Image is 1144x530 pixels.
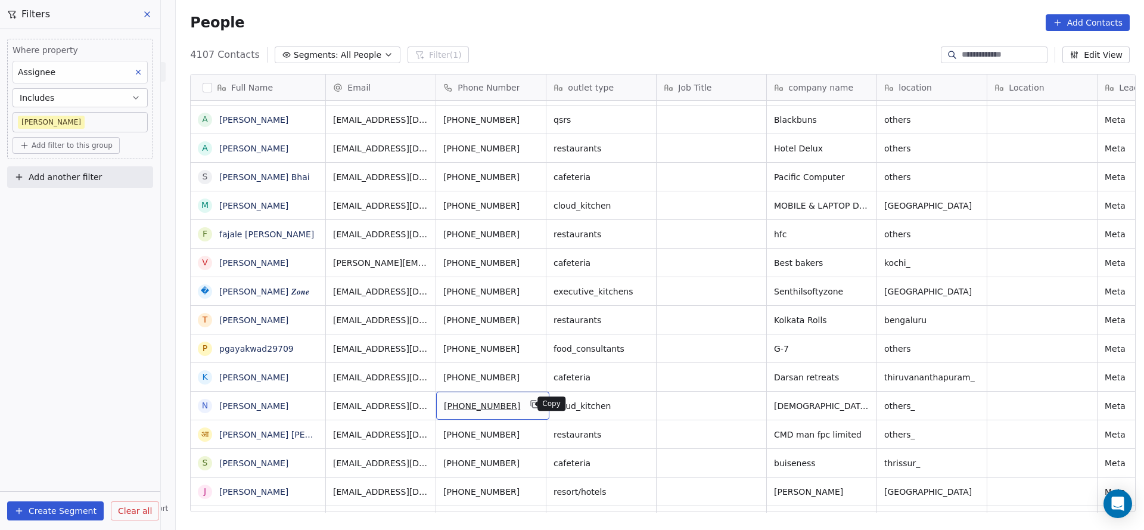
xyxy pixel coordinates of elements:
div: J [204,485,206,498]
p: Copy [542,399,561,408]
a: [PERSON_NAME] [219,115,288,125]
div: company name [767,75,876,100]
div: V [203,256,209,269]
span: [EMAIL_ADDRESS][DOMAIN_NAME] [333,200,428,212]
span: Darsan retreats [774,371,869,383]
span: thiruvananthapuram_ [884,371,980,383]
span: [PHONE_NUMBER] [443,200,539,212]
span: resort/hotels [554,486,649,498]
span: G-7 [774,343,869,355]
span: others [884,343,980,355]
div: K [203,371,208,383]
span: [EMAIL_ADDRESS][DOMAIN_NAME] [333,171,428,183]
div: f [203,228,207,240]
span: cafeteria [554,171,649,183]
span: [PHONE_NUMBER] [443,429,539,441]
span: [PERSON_NAME][EMAIL_ADDRESS][DOMAIN_NAME] [333,257,428,269]
div: Open Intercom Messenger [1103,489,1132,518]
span: 4107 Contacts [190,48,259,62]
div: Email [326,75,436,100]
span: [EMAIL_ADDRESS][DOMAIN_NAME] [333,343,428,355]
span: restaurants [554,429,649,441]
span: others [884,142,980,154]
a: [PERSON_NAME] [219,373,288,382]
span: Email [347,82,371,94]
span: [DEMOGRAPHIC_DATA] [GEOGRAPHIC_DATA] [774,400,869,412]
a: [PERSON_NAME] [219,458,288,468]
div: M [201,199,209,212]
span: [EMAIL_ADDRESS][DOMAIN_NAME] [333,486,428,498]
span: [EMAIL_ADDRESS][DOMAIN_NAME] [333,114,428,126]
div: N [202,399,208,412]
button: Add Contacts [1046,14,1130,31]
span: [PERSON_NAME] [774,486,869,498]
span: restaurants [554,314,649,326]
span: Full Name [231,82,273,94]
span: [PHONE_NUMBER] [443,142,539,154]
span: others [884,114,980,126]
span: Senthilsoftyzone [774,286,869,297]
div: आ [201,428,209,441]
span: bengaluru [884,314,980,326]
span: food_consultants [554,343,649,355]
span: location [899,82,932,94]
span: [EMAIL_ADDRESS][DOMAIN_NAME] [333,228,428,240]
span: [EMAIL_ADDRESS][DOMAIN_NAME] [333,286,428,297]
span: [EMAIL_ADDRESS][DOMAIN_NAME] [333,371,428,383]
span: hfc [774,228,869,240]
span: Job Title [678,82,711,94]
span: [PHONE_NUMBER] [443,286,539,297]
div: Job Title [657,75,766,100]
span: All People [341,49,381,61]
div: location [877,75,987,100]
button: Filter(1) [408,47,469,63]
div: p [203,342,207,355]
span: [PHONE_NUMBER] [443,171,539,183]
span: [GEOGRAPHIC_DATA] [884,200,980,212]
span: others_ [884,429,980,441]
span: MOBILE & LAPTOP DOCTOR [774,200,869,212]
span: Blackbuns [774,114,869,126]
span: buiseness [774,457,869,469]
span: [EMAIL_ADDRESS][DOMAIN_NAME] [333,400,428,412]
span: People [190,14,244,32]
span: Segments: [294,49,338,61]
div: S [203,171,208,183]
span: others [884,171,980,183]
span: Phone Number [458,82,520,94]
span: [PHONE_NUMBER] [443,228,539,240]
div: � [201,285,209,297]
div: A [203,113,209,126]
span: [PHONE_NUMBER] [443,114,539,126]
span: [GEOGRAPHIC_DATA] [884,486,980,498]
span: [PHONE_NUMBER] [444,400,520,412]
span: Pacific Computer [774,171,869,183]
div: Full Name [191,75,325,100]
span: restaurants [554,228,649,240]
div: Location [987,75,1097,100]
span: cafeteria [554,457,649,469]
span: thrissur_ [884,457,980,469]
span: Best bakers [774,257,869,269]
a: [PERSON_NAME] [219,144,288,153]
span: [PHONE_NUMBER] [443,486,539,498]
span: outlet type [568,82,614,94]
a: pgayakwad29709 [219,344,294,354]
button: Edit View [1062,47,1130,63]
div: S [203,457,208,469]
span: Hotel Delux [774,142,869,154]
div: Phone Number [436,75,546,100]
a: [PERSON_NAME] [219,315,288,325]
span: [GEOGRAPHIC_DATA] [884,286,980,297]
span: [EMAIL_ADDRESS][DOMAIN_NAME] [333,142,428,154]
span: Kolkata Rolls [774,314,869,326]
a: [PERSON_NAME] [219,487,288,497]
span: [EMAIL_ADDRESS][DOMAIN_NAME] [333,314,428,326]
a: [PERSON_NAME] Bhai [219,172,310,182]
a: [PERSON_NAME] [219,401,288,411]
div: grid [191,101,326,513]
span: others_ [884,400,980,412]
span: cafeteria [554,257,649,269]
span: qsrs [554,114,649,126]
span: CMD man fpc limited [774,429,869,441]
